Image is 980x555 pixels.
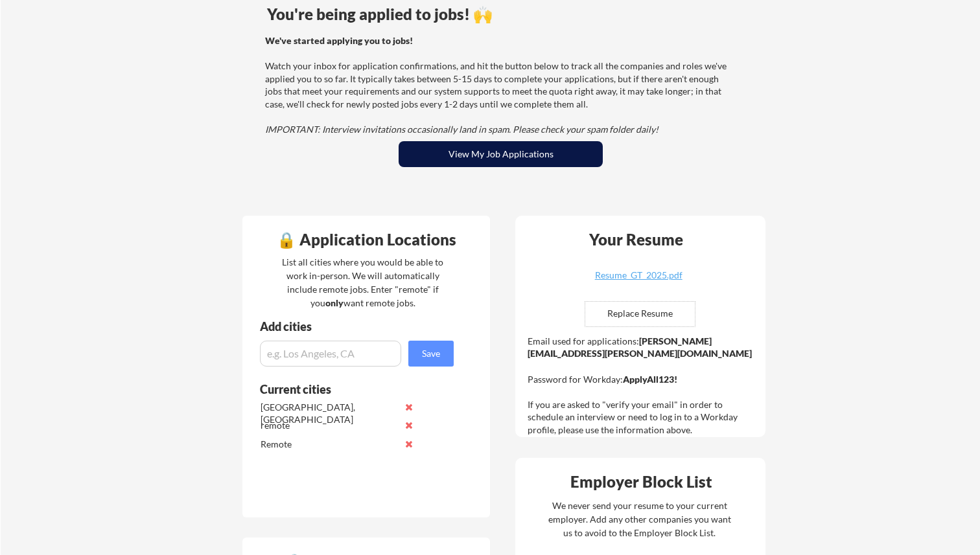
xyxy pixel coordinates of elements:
strong: ApplyAll123! [623,374,677,385]
div: Email used for applications: Password for Workday: If you are asked to "verify your email" in ord... [528,335,756,436]
strong: [PERSON_NAME][EMAIL_ADDRESS][PERSON_NAME][DOMAIN_NAME] [528,335,752,359]
div: Employer Block List [520,474,762,490]
div: [GEOGRAPHIC_DATA], [GEOGRAPHIC_DATA] [261,401,397,426]
strong: only [325,297,344,308]
button: View My Job Applications [399,141,603,167]
div: We never send your resume to your current employer. Add any other companies you want us to avoid ... [547,499,732,539]
div: You're being applied to jobs! 🙌 [267,6,734,22]
div: Add cities [260,321,457,332]
strong: We've started applying you to jobs! [265,35,413,46]
div: Your Resume [572,232,700,247]
div: Watch your inbox for application confirmations, and hit the button below to track all the compani... [265,34,732,136]
div: Resume_GT_2025.pdf [561,271,716,280]
em: IMPORTANT: Interview invitations occasionally land in spam. Please check your spam folder daily! [265,124,659,135]
input: e.g. Los Angeles, CA [260,341,401,367]
div: remote [261,419,397,432]
div: Remote [261,438,397,451]
div: List all cities where you would be able to work in-person. We will automatically include remote j... [274,255,452,310]
div: Current cities [260,383,439,395]
button: Save [408,341,454,367]
div: 🔒 Application Locations [246,232,487,247]
a: Resume_GT_2025.pdf [561,271,716,291]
